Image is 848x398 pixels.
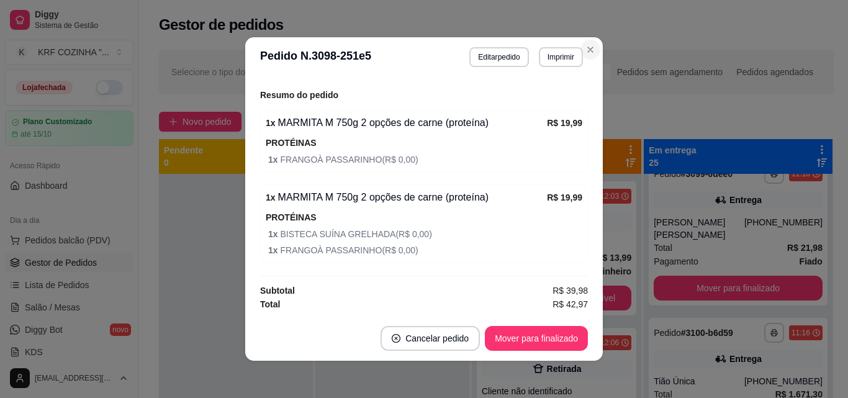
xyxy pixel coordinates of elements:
strong: Total [260,299,280,309]
button: close-circleCancelar pedido [381,326,480,351]
span: FRANGOÀ PASSARINHO ( R$ 0,00 ) [268,243,582,257]
strong: 1 x [266,118,276,128]
button: Imprimir [539,47,583,67]
strong: PROTÉINAS [266,212,317,222]
strong: 1 x [268,229,280,239]
strong: Resumo do pedido [260,90,338,100]
div: MARMITA M 750g 2 opções de carne (proteína) [266,115,547,130]
span: close-circle [392,334,400,343]
span: FRANGOÀ PASSARINHO ( R$ 0,00 ) [268,153,582,166]
strong: 1 x [268,155,280,165]
button: Editarpedido [469,47,528,67]
button: Close [580,40,600,60]
div: MARMITA M 750g 2 opções de carne (proteína) [266,190,547,205]
strong: Subtotal [260,286,295,296]
span: R$ 39,98 [553,284,588,297]
strong: R$ 19,99 [547,118,582,128]
span: BISTECA SUÍNA GRELHADA ( R$ 0,00 ) [268,227,582,241]
strong: 1 x [266,192,276,202]
h3: Pedido N. 3098-251e5 [260,47,371,67]
strong: PROTÉINAS [266,138,317,148]
strong: 1 x [268,245,280,255]
button: Mover para finalizado [485,326,588,351]
strong: R$ 19,99 [547,192,582,202]
span: R$ 42,97 [553,297,588,311]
